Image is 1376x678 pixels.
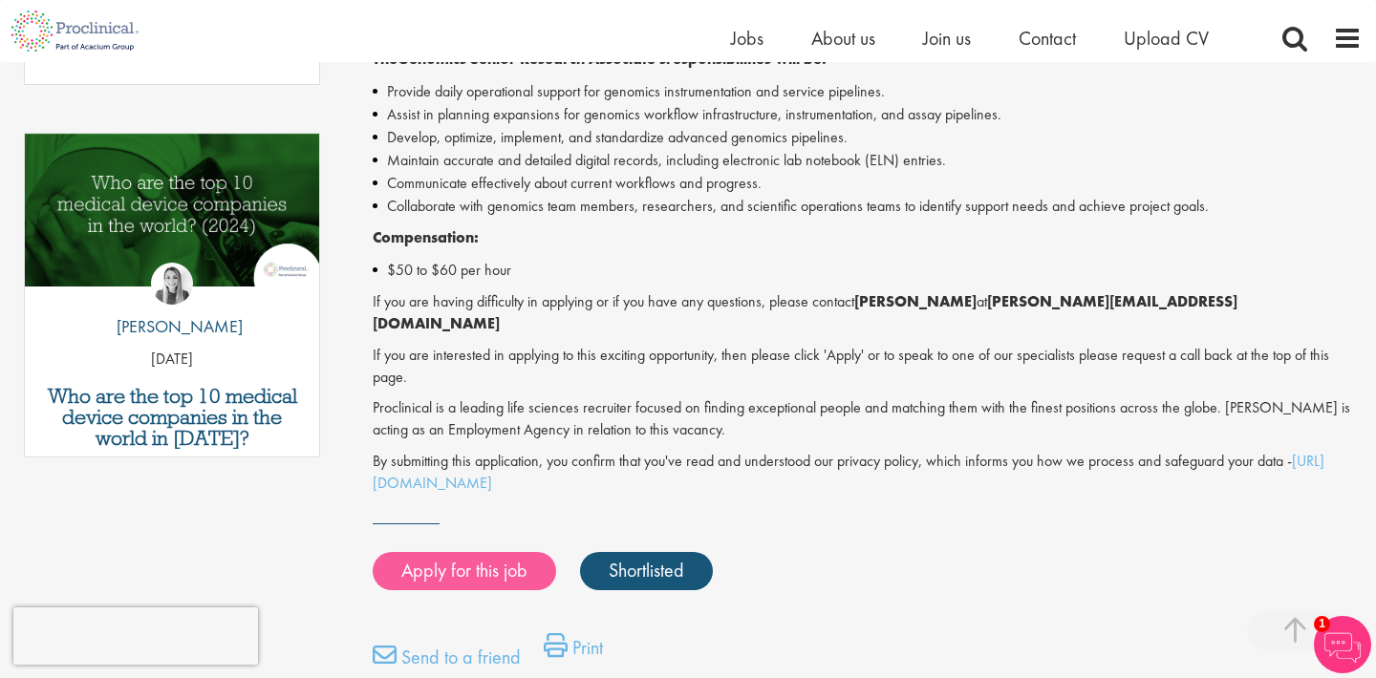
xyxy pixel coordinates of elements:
a: Link to a post [25,134,319,303]
a: Upload CV [1124,26,1209,51]
li: $50 to $60 per hour [373,259,1362,282]
img: Chatbot [1314,616,1371,673]
p: [PERSON_NAME] [102,314,243,339]
a: Jobs [731,26,763,51]
a: Apply for this job [373,552,556,590]
a: About us [811,26,875,51]
a: Contact [1019,26,1076,51]
img: Hannah Burke [151,263,193,305]
p: If you are interested in applying to this exciting opportunity, then please click 'Apply' or to s... [373,345,1362,389]
iframe: reCAPTCHA [13,607,258,665]
li: Provide daily operational support for genomics instrumentation and service pipelines. [373,80,1362,103]
a: Hannah Burke [PERSON_NAME] [102,263,243,349]
li: Develop, optimize, implement, and standardize advanced genomics pipelines. [373,126,1362,149]
p: [DATE] [25,349,319,371]
li: Maintain accurate and detailed digital records, including electronic lab notebook (ELN) entries. [373,149,1362,172]
li: Collaborate with genomics team members, researchers, and scientific operations teams to identify ... [373,195,1362,218]
span: 1 [1314,616,1330,632]
a: Join us [923,26,971,51]
strong: Compensation: [373,227,479,247]
a: Who are the top 10 medical device companies in the world in [DATE]? [34,386,310,449]
strong: [PERSON_NAME][EMAIL_ADDRESS][DOMAIN_NAME] [373,291,1237,333]
strong: [PERSON_NAME] [854,291,977,311]
p: By submitting this application, you confirm that you've read and understood our privacy policy, w... [373,451,1362,495]
a: Shortlisted [580,552,713,590]
p: If you are having difficulty in applying or if you have any questions, please contact at [373,291,1362,335]
img: Top 10 Medical Device Companies 2024 [25,134,319,286]
a: Print [544,633,603,671]
a: [URL][DOMAIN_NAME] [373,451,1324,493]
p: Proclinical is a leading life sciences recruiter focused on finding exceptional people and matchi... [373,397,1362,441]
li: Assist in planning expansions for genomics workflow infrastructure, instrumentation, and assay pi... [373,103,1362,126]
li: Communicate effectively about current workflows and progress. [373,172,1362,195]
